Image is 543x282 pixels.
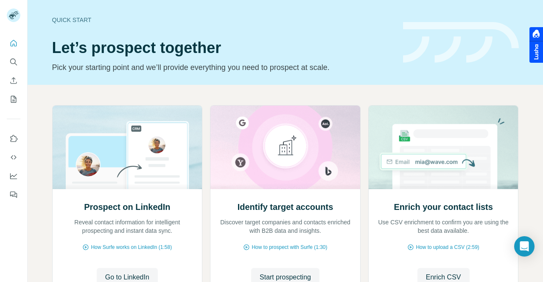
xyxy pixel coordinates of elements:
[210,106,361,189] img: Identify target accounts
[52,106,203,189] img: Prospect on LinkedIn
[394,201,493,213] h2: Enrich your contact lists
[7,54,20,70] button: Search
[7,150,20,165] button: Use Surfe API
[403,22,519,63] img: banner
[91,243,172,251] span: How Surfe works on LinkedIn (1:58)
[7,73,20,88] button: Enrich CSV
[416,243,479,251] span: How to upload a CSV (2:59)
[368,106,519,189] img: Enrich your contact lists
[7,168,20,184] button: Dashboard
[252,243,327,251] span: How to prospect with Surfe (1:30)
[219,218,352,235] p: Discover target companies and contacts enriched with B2B data and insights.
[7,187,20,202] button: Feedback
[7,36,20,51] button: Quick start
[238,201,333,213] h2: Identify target accounts
[52,39,393,56] h1: Let’s prospect together
[61,218,194,235] p: Reveal contact information for intelligent prospecting and instant data sync.
[52,16,393,24] div: Quick start
[7,92,20,107] button: My lists
[52,61,393,73] p: Pick your starting point and we’ll provide everything you need to prospect at scale.
[377,218,510,235] p: Use CSV enrichment to confirm you are using the best data available.
[514,236,535,257] div: Open Intercom Messenger
[84,201,170,213] h2: Prospect on LinkedIn
[7,131,20,146] button: Use Surfe on LinkedIn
